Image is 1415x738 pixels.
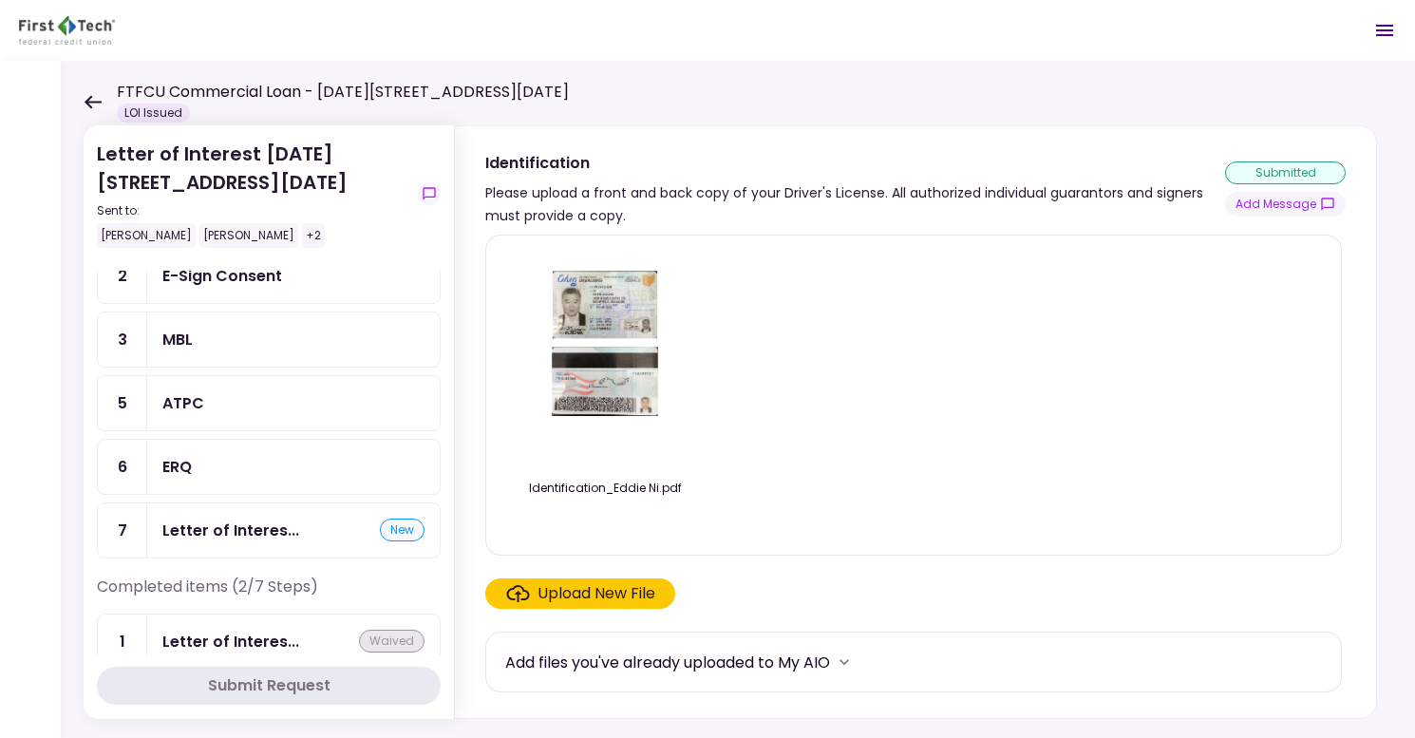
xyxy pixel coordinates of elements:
[485,151,1225,175] div: Identification
[97,375,441,431] a: 5ATPC
[162,391,204,415] div: ATPC
[302,223,325,248] div: +2
[505,480,705,497] div: Identification_Eddie Ni.pdf
[98,503,147,558] div: 7
[162,455,192,479] div: ERQ
[162,264,282,288] div: E-Sign Consent
[97,667,441,705] button: Submit Request
[97,502,441,558] a: 7Letter of Interestnew
[359,630,424,653] div: waived
[505,651,830,674] div: Add files you've already uploaded to My AIO
[485,181,1225,227] div: Please upload a front and back copy of your Driver's License. All authorized individual guarantor...
[418,182,441,205] button: show-messages
[98,440,147,494] div: 6
[162,328,193,351] div: MBL
[1362,8,1407,53] button: Open menu
[162,630,299,653] div: Letter of Interest
[97,312,441,368] a: 3MBL
[1225,161,1346,184] div: submitted
[97,223,196,248] div: [PERSON_NAME]
[1225,192,1346,217] button: show-messages
[538,582,655,605] div: Upload New File
[97,202,410,219] div: Sent to:
[117,81,569,104] h1: FTFCU Commercial Loan - [DATE][STREET_ADDRESS][DATE]
[97,248,441,304] a: 2E-Sign Consent
[199,223,298,248] div: [PERSON_NAME]
[208,674,330,697] div: Submit Request
[380,519,424,541] div: new
[98,249,147,303] div: 2
[98,312,147,367] div: 3
[98,615,147,669] div: 1
[117,104,190,123] div: LOI Issued
[162,519,299,542] div: Letter of Interest
[97,614,441,670] a: 1Letter of Interestwaived
[485,578,675,609] span: Click here to upload the required document
[830,648,858,676] button: more
[98,376,147,430] div: 5
[97,439,441,495] a: 6ERQ
[19,16,115,45] img: Partner icon
[454,125,1377,719] div: IdentificationPlease upload a front and back copy of your Driver's License. All authorized indivi...
[97,140,410,248] div: Letter of Interest [DATE][STREET_ADDRESS][DATE]
[97,576,441,614] div: Completed items (2/7 Steps)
